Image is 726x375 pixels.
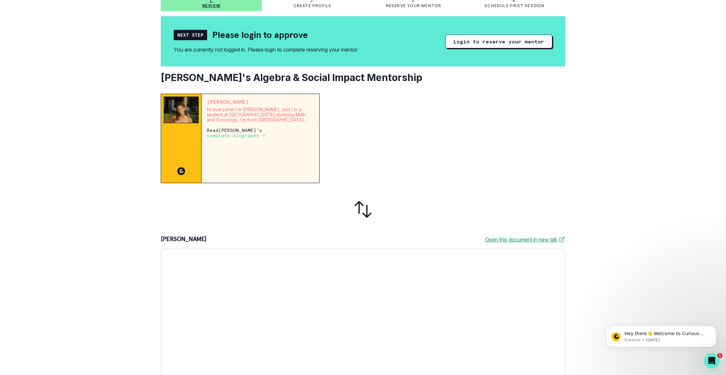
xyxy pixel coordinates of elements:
div: Next Step [174,30,207,40]
img: CC image [177,167,185,175]
h2: [PERSON_NAME]'s Algebra & Social Impact Mentorship [161,72,565,83]
iframe: Intercom notifications message [596,312,726,357]
p: Review [202,3,220,8]
p: Hi everyone! I'm [PERSON_NAME], and I'm a student at [GEOGRAPHIC_DATA] studying Math and Sociolog... [207,107,314,123]
p: Read [PERSON_NAME] 's [207,128,314,138]
a: complete biography → [207,133,265,138]
p: [PERSON_NAME] [161,236,207,243]
p: Create profile [294,3,332,8]
p: Schedule first session [485,3,544,8]
h2: Please login to approve [212,29,308,41]
span: 1 [717,353,722,358]
img: Mentor Image [164,97,199,123]
a: Open this document in new tab [485,236,565,243]
p: [PERSON_NAME] [207,99,314,104]
button: Login to reserve your mentor [445,35,552,48]
iframe: Intercom live chat [704,353,720,369]
div: You are currently not logged in. Please login to complete reserving your mentor [174,46,357,53]
p: Reserve your mentor [386,3,441,8]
